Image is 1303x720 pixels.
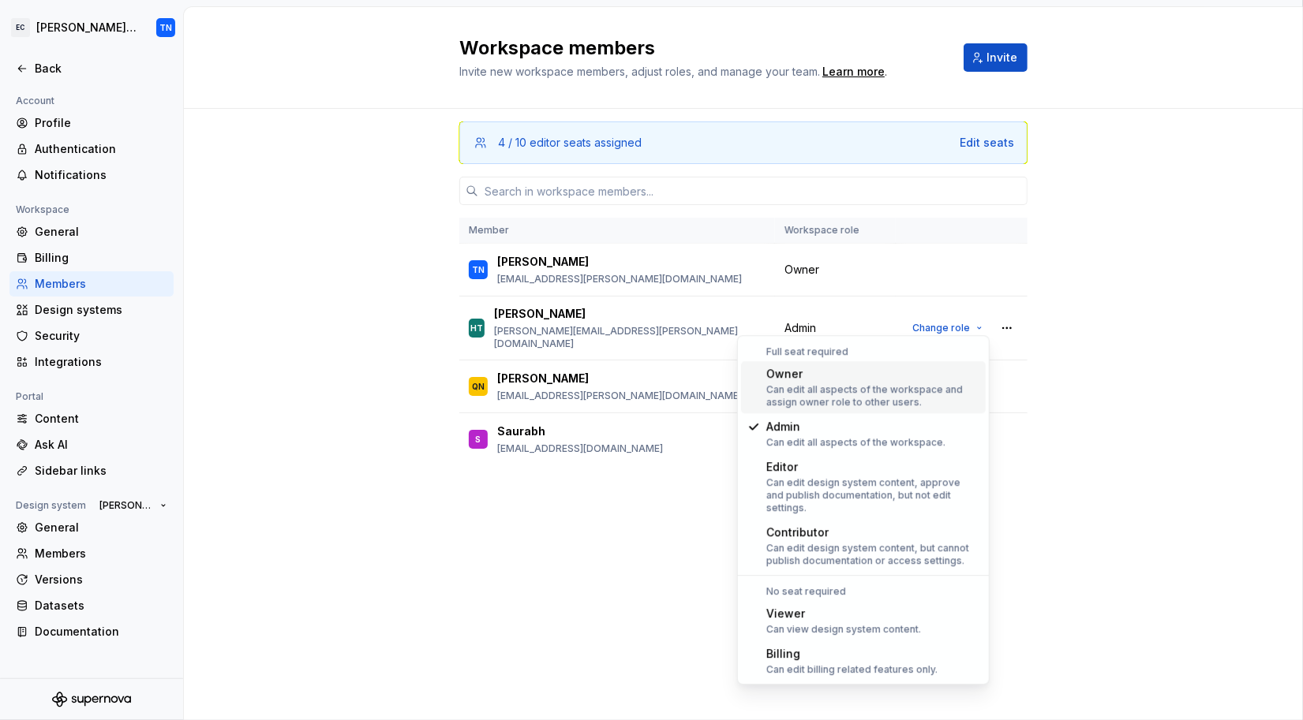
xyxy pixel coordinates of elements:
[459,218,775,244] th: Member
[766,606,921,621] div: Viewer
[35,61,167,76] div: Back
[9,567,174,592] a: Versions
[35,463,167,479] div: Sidebar links
[52,692,131,707] svg: Supernova Logo
[35,141,167,157] div: Authentication
[35,546,167,561] div: Members
[784,320,816,336] span: Admin
[476,431,481,447] div: S
[35,411,167,427] div: Content
[9,136,174,162] a: Authentication
[9,297,174,323] a: Design systems
[766,459,979,475] div: Editor
[9,271,174,297] a: Members
[9,387,50,406] div: Portal
[784,262,819,278] span: Owner
[497,442,663,455] p: [EMAIL_ADDRESS][DOMAIN_NAME]
[497,390,742,402] p: [EMAIL_ADDRESS][PERSON_NAME][DOMAIN_NAME]
[9,496,92,515] div: Design system
[11,18,30,37] div: EC
[766,476,979,514] div: Can edit design system content, approve and publish documentation, but not edit settings.
[766,419,945,435] div: Admin
[35,276,167,292] div: Members
[472,262,485,278] div: TN
[35,250,167,266] div: Billing
[9,91,61,110] div: Account
[820,66,887,78] span: .
[9,406,174,431] a: Content
[738,336,989,684] div: Suggestions
[35,520,167,535] div: General
[459,35,945,61] h2: Workspace members
[766,383,979,408] div: Can edit all aspects of the workspace and assign owner role to other users.
[35,167,167,183] div: Notifications
[987,50,1017,65] span: Invite
[478,177,1028,205] input: Search in workspace members...
[35,437,167,453] div: Ask AI
[9,219,174,244] a: General
[9,56,174,81] a: Back
[159,21,172,34] div: TN
[741,585,986,598] div: No seat required
[9,432,174,457] a: Ask AI
[9,245,174,270] a: Billing
[35,302,167,318] div: Design systems
[9,349,174,375] a: Integrations
[9,515,174,540] a: General
[905,317,990,339] button: Change role
[497,371,589,386] p: [PERSON_NAME]
[9,619,174,644] a: Documentation
[766,524,979,540] div: Contributor
[36,20,137,35] div: [PERSON_NAME] Product Design System
[494,325,766,350] p: [PERSON_NAME][EMAIL_ADDRESS][PERSON_NAME][DOMAIN_NAME]
[766,366,979,382] div: Owner
[766,623,921,636] div: Can view design system content.
[35,598,167,614] div: Datasets
[35,328,167,344] div: Security
[9,162,174,188] a: Notifications
[766,542,979,567] div: Can edit design system content, but cannot publish documentation or access settings.
[35,354,167,370] div: Integrations
[35,572,167,588] div: Versions
[35,115,167,131] div: Profile
[9,541,174,566] a: Members
[775,218,896,244] th: Workspace role
[766,436,945,449] div: Can edit all aspects of the workspace.
[497,254,589,270] p: [PERSON_NAME]
[9,200,76,219] div: Workspace
[459,65,820,78] span: Invite new workspace members, adjust roles, and manage your team.
[494,306,586,322] p: [PERSON_NAME]
[741,345,986,358] div: Full seat required
[9,593,174,618] a: Datasets
[822,64,885,80] a: Learn more
[3,10,180,45] button: EC[PERSON_NAME] Product Design SystemTN
[35,224,167,240] div: General
[472,379,485,394] div: QN
[912,322,970,334] span: Change role
[964,43,1028,72] button: Invite
[99,499,154,512] span: [PERSON_NAME] Product Design System
[470,320,483,336] div: HT
[9,110,174,136] a: Profile
[498,135,642,151] div: 4 / 10 editor seats assigned
[35,624,167,640] div: Documentation
[766,646,938,662] div: Billing
[497,273,742,285] p: [EMAIL_ADDRESS][PERSON_NAME][DOMAIN_NAME]
[960,135,1014,151] button: Edit seats
[9,458,174,483] a: Sidebar links
[497,423,545,439] p: Saurabh
[9,323,174,349] a: Security
[766,663,938,676] div: Can edit billing related features only.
